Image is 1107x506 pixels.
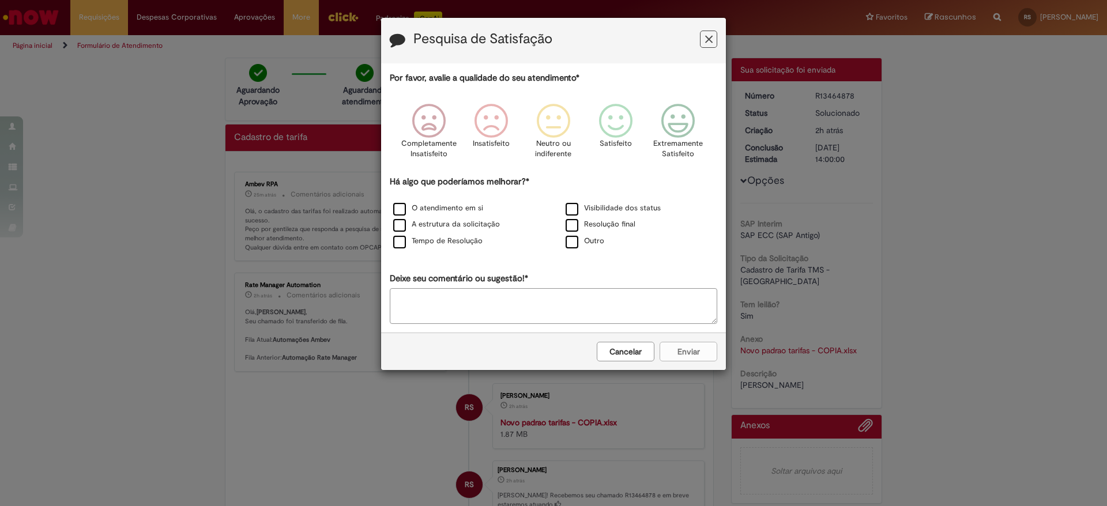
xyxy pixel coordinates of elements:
label: A estrutura da solicitação [393,219,500,230]
label: O atendimento em si [393,203,483,214]
label: Por favor, avalie a qualidade do seu atendimento* [390,72,579,84]
label: Deixe seu comentário ou sugestão!* [390,273,528,285]
label: Resolução final [566,219,635,230]
p: Completamente Insatisfeito [401,138,457,160]
label: Pesquisa de Satisfação [413,32,552,47]
div: Insatisfeito [462,95,521,174]
p: Insatisfeito [473,138,510,149]
div: Completamente Insatisfeito [399,95,458,174]
button: Cancelar [597,342,654,361]
label: Visibilidade dos status [566,203,661,214]
p: Extremamente Satisfeito [653,138,703,160]
p: Neutro ou indiferente [533,138,574,160]
label: Tempo de Resolução [393,236,483,247]
p: Satisfeito [600,138,632,149]
div: Extremamente Satisfeito [649,95,707,174]
div: Neutro ou indiferente [524,95,583,174]
label: Outro [566,236,604,247]
div: Satisfeito [586,95,645,174]
div: Há algo que poderíamos melhorar?* [390,176,717,250]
